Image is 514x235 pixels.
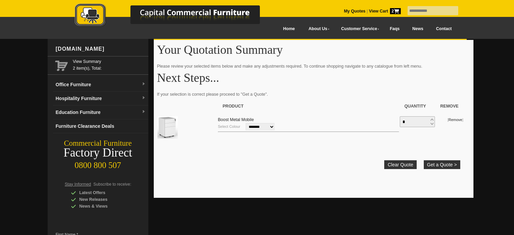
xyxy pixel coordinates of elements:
a: View Summary [73,58,146,65]
div: [DOMAIN_NAME] [53,39,148,59]
span: 2 [390,8,401,14]
div: Factory Direct [48,148,148,158]
th: Product [218,99,399,113]
a: My Quotes [344,9,366,14]
p: Please review your selected items below and make any adjustments required. To continue shopping n... [157,63,470,70]
a: About Us [301,21,334,37]
div: 0800 800 507 [48,157,148,170]
div: News & Views [71,203,135,210]
div: Latest Offers [71,189,135,196]
h1: Next Steps... [157,71,470,84]
a: Faqs [384,21,406,37]
a: News [406,21,430,37]
button: Get a Quote > [424,160,460,169]
a: Clear Quote [384,160,416,169]
p: If your selection is correct please proceed to "Get a Quote". [157,91,470,98]
a: Education Furnituredropdown [53,105,148,119]
div: Commercial Furniture [48,139,148,148]
a: Remove [448,118,462,122]
small: [ ] [447,118,463,122]
img: dropdown [142,96,146,100]
a: Hospitality Furnituredropdown [53,92,148,105]
a: Office Furnituredropdown [53,78,148,92]
a: Contact [430,21,458,37]
span: Subscribe to receive: [93,182,131,187]
th: Remove [435,99,464,113]
img: dropdown [142,110,146,114]
a: View Cart2 [368,9,400,14]
a: Customer Service [334,21,383,37]
img: Capital Commercial Furniture Logo [56,3,293,28]
th: Quantity [399,99,435,113]
a: Capital Commercial Furniture Logo [56,3,293,30]
strong: View Cart [369,9,401,14]
span: 2 item(s), Total: [73,58,146,71]
h1: Your Quotation Summary [157,43,470,56]
div: New Releases [71,196,135,203]
a: Furniture Clearance Deals [53,119,148,133]
img: dropdown [142,82,146,86]
span: Stay Informed [65,182,91,187]
a: Boost Metal Mobile [218,117,254,122]
small: Select Colour [218,124,240,128]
